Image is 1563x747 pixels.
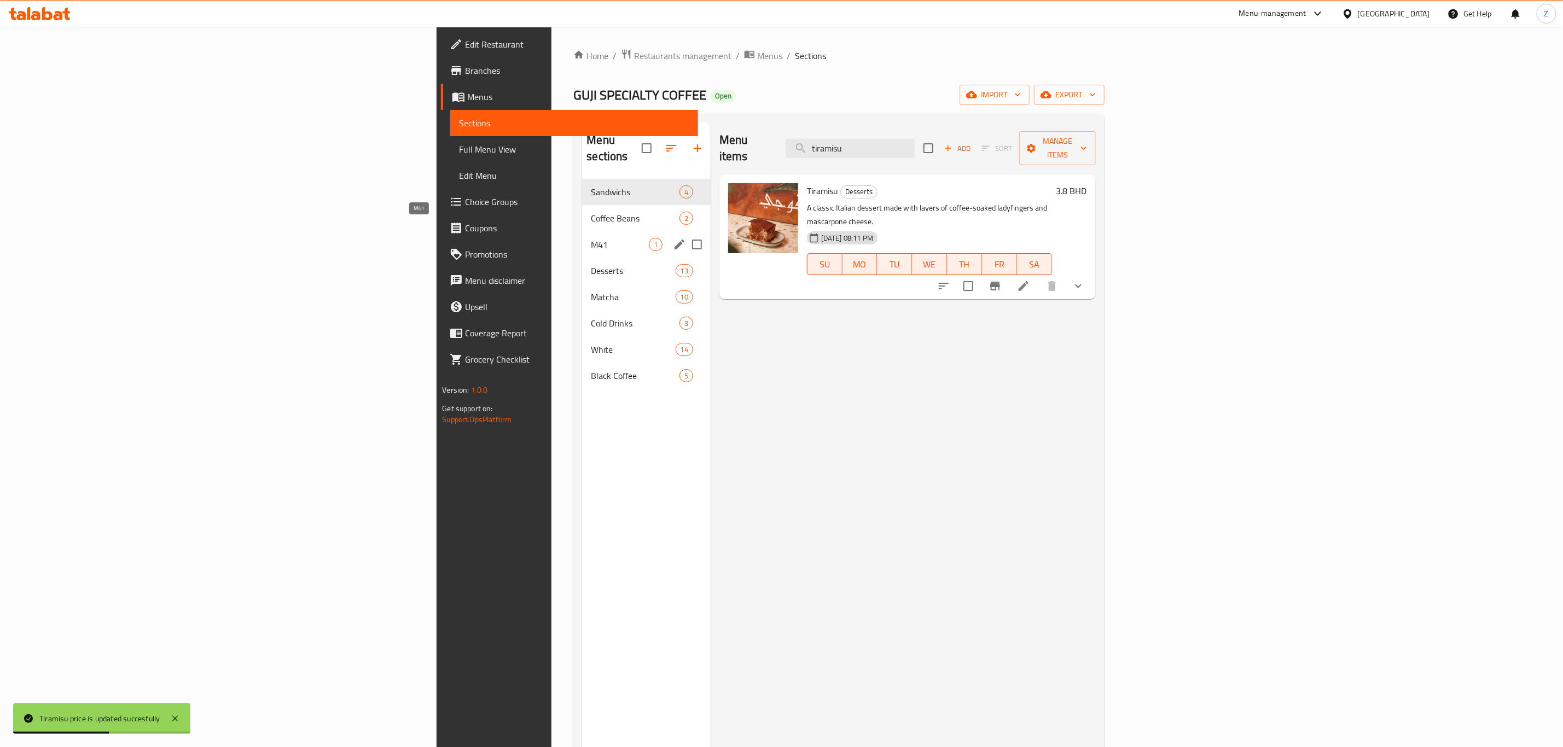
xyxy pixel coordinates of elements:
span: Menu disclaimer [465,274,689,287]
a: Sections [450,110,698,136]
button: TU [877,253,912,275]
span: Select all sections [635,137,658,160]
span: Coupons [465,221,689,235]
span: 5 [680,371,693,381]
span: Edit Restaurant [465,38,689,51]
span: FR [986,256,1013,272]
a: Coverage Report [441,320,698,346]
a: Menus [744,49,782,63]
span: import [968,88,1021,102]
span: TH [951,256,978,272]
span: Matcha [591,290,675,304]
a: Menu disclaimer [441,267,698,294]
span: 13 [676,266,693,276]
div: M411edit [582,231,711,258]
span: Add [943,142,972,155]
span: White [591,343,675,356]
span: Add item [940,140,975,157]
div: Coffee Beans2 [582,205,711,231]
span: 10 [676,292,693,302]
a: Menus [441,84,698,110]
a: Edit menu item [1017,279,1030,293]
button: TH [947,253,982,275]
a: Support.OpsPlatform [442,412,512,427]
span: 1 [649,240,662,250]
button: delete [1039,273,1065,299]
span: Black Coffee [591,369,679,382]
span: Edit Menu [459,169,689,182]
span: export [1043,88,1096,102]
span: Select section [917,137,940,160]
span: Open [711,91,736,101]
button: Manage items [1019,131,1095,165]
a: Promotions [441,241,698,267]
span: 14 [676,345,693,355]
div: items [679,212,693,225]
a: Edit Menu [450,162,698,189]
span: Z [1544,8,1549,20]
span: Branches [465,64,689,77]
span: Full Menu View [459,143,689,156]
a: Grocery Checklist [441,346,698,372]
button: edit [671,236,688,253]
nav: breadcrumb [573,49,1104,63]
a: Full Menu View [450,136,698,162]
span: 3 [680,318,693,329]
div: Tiramisu price is updated succesfully [39,713,160,725]
button: show more [1065,273,1091,299]
div: items [676,290,693,304]
h2: Menu items [719,132,772,165]
button: sort-choices [931,273,957,299]
a: Upsell [441,294,698,320]
button: import [960,85,1030,105]
div: Menu-management [1239,7,1306,20]
a: Branches [441,57,698,84]
span: Sort sections [658,135,684,161]
div: items [679,185,693,199]
div: Open [711,90,736,103]
h6: 3.8 BHD [1056,183,1087,199]
span: [DATE] 08:11 PM [817,233,878,243]
input: search [786,139,915,158]
div: items [676,343,693,356]
button: FR [982,253,1017,275]
span: Manage items [1028,135,1086,162]
li: / [736,49,740,62]
div: Desserts [591,264,675,277]
li: / [787,49,791,62]
div: Matcha10 [582,284,711,310]
button: Add [940,140,975,157]
span: Grocery Checklist [465,353,689,366]
span: Sections [459,116,689,130]
span: Cold Drinks [591,317,679,330]
span: 4 [680,187,693,197]
span: Get support on: [442,401,492,416]
div: items [679,317,693,330]
span: Select to update [957,275,980,297]
button: WE [912,253,947,275]
span: Select section first [975,140,1019,157]
span: SA [1021,256,1048,272]
div: White14 [582,336,711,363]
div: Desserts [840,185,878,199]
div: items [679,369,693,382]
div: items [676,264,693,277]
span: Coffee Beans [591,212,679,225]
div: items [649,238,663,251]
a: Coupons [441,215,698,241]
span: Coverage Report [465,326,689,340]
span: TU [881,256,908,272]
a: Choice Groups [441,189,698,215]
span: Choice Groups [465,195,689,208]
button: export [1034,85,1105,105]
span: Sandwichs [591,185,679,199]
button: SA [1017,253,1052,275]
span: Menus [757,49,782,62]
span: SU [812,256,838,272]
div: Cold Drinks3 [582,310,711,336]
